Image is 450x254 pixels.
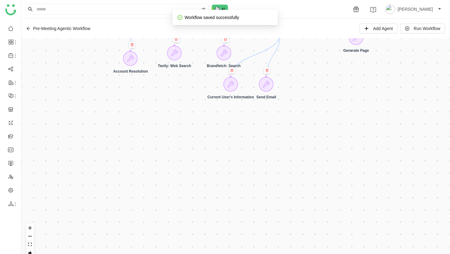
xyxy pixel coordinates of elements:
[207,77,254,100] div: Current User's Information
[385,4,395,14] img: avatar
[398,6,433,13] span: [PERSON_NAME]
[212,2,225,44] g: Edge from 68ad817aa4aab14485f75b37 to tool-gtmb_brand_search_tool-68ad817aa4aab14485f75b37
[158,64,191,68] div: Tavily: Web Search
[26,232,34,241] button: zoom out
[176,2,212,44] g: Edge from 68ad817aa4aab14485f75b37 to tool-gtm_tavily_search_tool-68ad817aa4aab14485f75b37
[264,67,270,74] button: Delete Tool
[158,46,191,68] div: Tavily: Web Search
[113,51,148,74] div: Account Resolution
[201,7,206,12] img: search-type.svg
[116,8,132,49] g: Edge from 68ad817aa4aab14485f75b38 to tool-gtmb_resolve_account-68ad817aa4aab14485f75b38
[267,34,280,75] g: Edge from 68ad817da4aab14485f75b3e to tool-gtmb_send_email-68ad817da4aab14485f75b3e
[222,36,229,43] button: Delete Tool
[256,77,276,100] div: Send Email
[370,7,376,13] img: help.svg
[232,34,280,75] g: Edge from 68ad817da4aab14485f75b3e to tool-gtmb_get_current_user_Information-68ad817da4aab14485f7...
[26,241,34,249] button: fit view
[414,25,440,32] span: Run Workflow
[33,26,90,31] div: Pre-Meeting Agentic Workflow
[212,5,228,14] img: ask-buddy-normal.svg
[400,24,445,33] button: Run Workflow
[5,4,16,15] img: logo
[343,30,369,53] div: Generate Page
[207,95,254,100] div: Current User's Information
[173,36,180,43] button: Delete Tool
[373,25,393,32] span: Add Agent
[26,224,34,232] button: zoom in
[343,49,369,53] div: Generate Page
[256,95,276,100] div: Send Email
[207,64,241,68] div: Brandfetch: Search
[384,4,443,14] button: [PERSON_NAME]
[129,41,136,48] button: Delete Tool
[113,70,148,74] div: Account Resolution
[207,46,241,68] div: Brandfetch: Search
[359,24,398,33] button: Add Agent
[185,15,239,20] span: Workflow saved successfully
[229,67,235,74] button: Delete Tool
